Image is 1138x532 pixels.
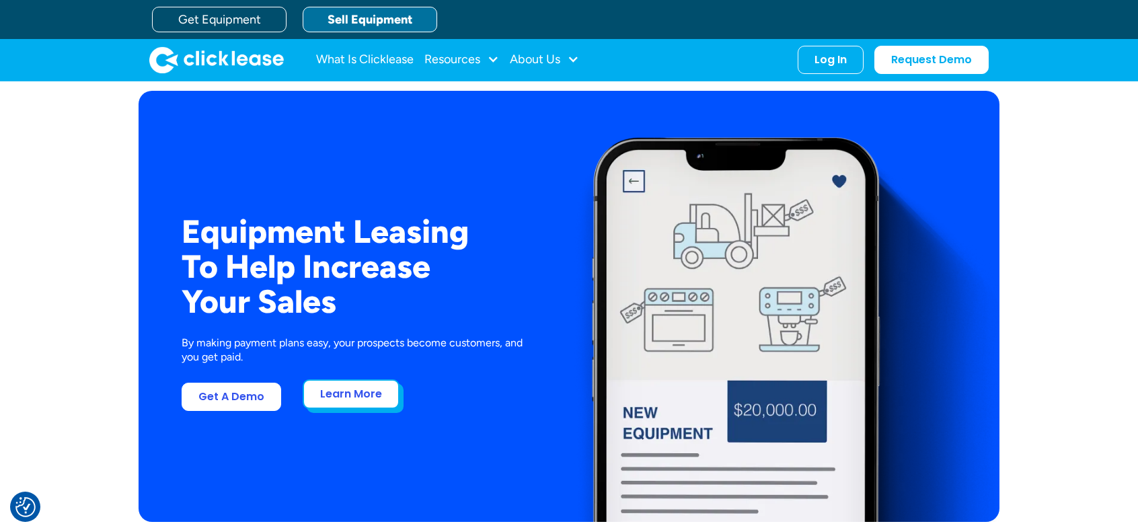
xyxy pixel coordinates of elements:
[182,214,504,319] h2: Equipment Leasing To Help Increase Your Sales
[303,379,400,409] a: Learn More
[182,336,542,365] p: By making payment plans easy, your prospects become customers, and you get paid.
[149,46,284,73] a: home
[510,46,579,73] div: About Us
[15,497,36,517] button: Consent Preferences
[152,7,287,32] a: Get Equipment
[316,46,414,73] a: What Is Clicklease
[424,46,499,73] div: Resources
[303,7,437,32] a: Sell Equipment
[874,46,989,74] a: Request Demo
[814,53,847,67] div: Log In
[574,91,999,522] img: New equipment quote on the screen of a smart phone
[149,46,284,73] img: Clicklease logo
[15,497,36,517] img: Revisit consent button
[182,383,281,411] a: Get A Demo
